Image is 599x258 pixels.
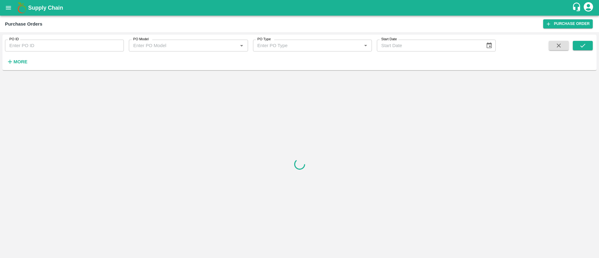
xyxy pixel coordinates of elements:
[572,2,583,13] div: customer-support
[483,40,495,51] button: Choose date
[237,41,246,50] button: Open
[13,59,27,64] strong: More
[9,37,19,42] label: PO ID
[133,37,149,42] label: PO Model
[257,37,271,42] label: PO Type
[362,41,370,50] button: Open
[131,41,236,50] input: Enter PO Model
[28,3,572,12] a: Supply Chain
[543,19,593,28] a: Purchase Order
[5,40,124,51] input: Enter PO ID
[381,37,397,42] label: Start Date
[583,1,594,14] div: account of current user
[5,20,42,28] div: Purchase Orders
[255,41,360,50] input: Enter PO Type
[5,56,29,67] button: More
[377,40,481,51] input: Start Date
[16,2,28,14] img: logo
[1,1,16,15] button: open drawer
[28,5,63,11] b: Supply Chain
